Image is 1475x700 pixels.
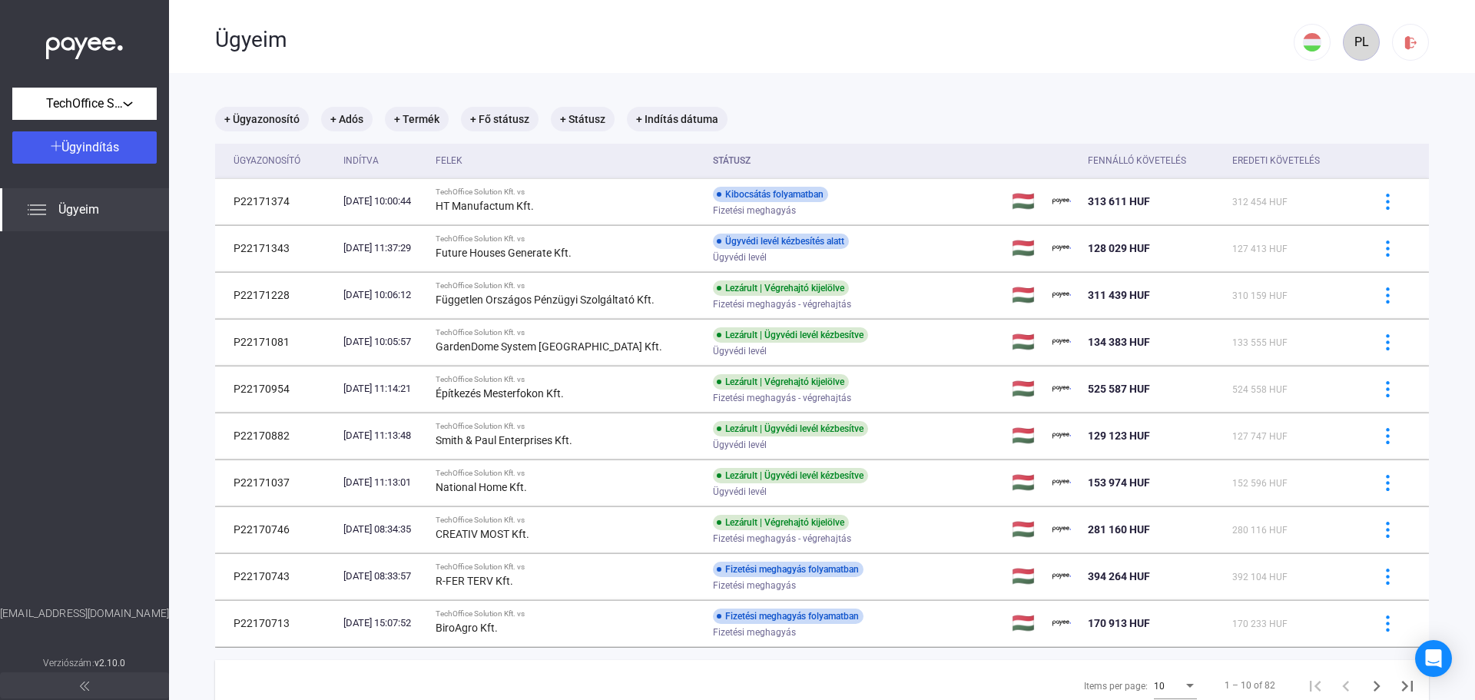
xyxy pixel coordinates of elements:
[436,562,701,572] div: TechOffice Solution Kft. vs
[1232,572,1288,582] span: 392 104 HUF
[1403,35,1419,51] img: logout-red
[1232,619,1288,629] span: 170 233 HUF
[1006,459,1046,506] td: 🇭🇺
[713,468,868,483] div: Lezárult | Ügyvédi levél kézbesítve
[321,107,373,131] mat-chip: + Adós
[1006,506,1046,552] td: 🇭🇺
[1088,523,1150,536] span: 281 160 HUF
[385,107,449,131] mat-chip: + Termék
[436,294,655,306] strong: Független Országos Pénzügyi Szolgáltató Kft.
[707,144,1006,178] th: Státusz
[1380,475,1396,491] img: more-blue
[343,428,424,443] div: [DATE] 11:13:48
[713,623,796,642] span: Fizetési meghagyás
[343,522,424,537] div: [DATE] 08:34:35
[51,141,61,151] img: plus-white.svg
[215,107,309,131] mat-chip: + Ügyazonosító
[343,151,424,170] div: Indítva
[1084,677,1148,695] div: Items per page:
[1052,567,1071,586] img: payee-logo
[1006,366,1046,412] td: 🇭🇺
[1371,560,1404,592] button: more-blue
[343,334,424,350] div: [DATE] 10:05:57
[461,107,539,131] mat-chip: + Fő státusz
[713,295,851,314] span: Fizetési meghagyás - végrehajtás
[1371,466,1404,499] button: more-blue
[713,342,767,360] span: Ügyvédi levél
[343,475,424,490] div: [DATE] 11:13:01
[215,413,337,459] td: P22170882
[234,151,331,170] div: Ügyazonosító
[1392,24,1429,61] button: logout-red
[1006,225,1046,271] td: 🇭🇺
[436,622,498,634] strong: BiroAgro Kft.
[1052,520,1071,539] img: payee-logo
[1052,192,1071,211] img: payee-logo
[1380,522,1396,538] img: more-blue
[343,287,424,303] div: [DATE] 10:06:12
[343,615,424,631] div: [DATE] 15:07:52
[436,609,701,619] div: TechOffice Solution Kft. vs
[1380,194,1396,210] img: more-blue
[713,187,828,202] div: Kibocsátás folyamatban
[713,248,767,267] span: Ügyvédi levél
[1415,640,1452,677] div: Open Intercom Messenger
[436,234,701,244] div: TechOffice Solution Kft. vs
[1154,681,1165,692] span: 10
[713,515,849,530] div: Lezárult | Végrehajtó kijelölve
[1006,600,1046,646] td: 🇭🇺
[1052,614,1071,632] img: payee-logo
[343,569,424,584] div: [DATE] 08:33:57
[1088,383,1150,395] span: 525 587 HUF
[713,436,767,454] span: Ügyvédi levél
[215,27,1294,53] div: Ügyeim
[436,434,572,446] strong: Smith & Paul Enterprises Kft.
[343,194,424,209] div: [DATE] 10:00:44
[1088,336,1150,348] span: 134 383 HUF
[713,483,767,501] span: Ügyvédi levél
[1088,289,1150,301] span: 311 439 HUF
[12,88,157,120] button: TechOffice Solution Kft.
[713,280,849,296] div: Lezárult | Végrehajtó kijelölve
[436,422,701,431] div: TechOffice Solution Kft. vs
[1052,473,1071,492] img: payee-logo
[436,151,701,170] div: Felek
[28,201,46,219] img: list.svg
[215,600,337,646] td: P22170713
[61,140,119,154] span: Ügyindítás
[1380,287,1396,304] img: more-blue
[1380,428,1396,444] img: more-blue
[1052,426,1071,445] img: payee-logo
[1371,326,1404,358] button: more-blue
[234,151,300,170] div: Ügyazonosító
[215,319,337,365] td: P22171081
[1232,244,1288,254] span: 127 413 HUF
[436,469,701,478] div: TechOffice Solution Kft. vs
[1371,513,1404,546] button: more-blue
[1225,676,1275,695] div: 1 – 10 of 82
[627,107,728,131] mat-chip: + Indítás dátuma
[436,375,701,384] div: TechOffice Solution Kft. vs
[1371,279,1404,311] button: more-blue
[1303,33,1321,51] img: HU
[551,107,615,131] mat-chip: + Státusz
[436,328,701,337] div: TechOffice Solution Kft. vs
[1348,33,1374,51] div: PL
[713,421,868,436] div: Lezárult | Ügyvédi levél kézbesítve
[1294,24,1331,61] button: HU
[46,28,123,60] img: white-payee-white-dot.svg
[1088,151,1186,170] div: Fennálló követelés
[1052,333,1071,351] img: payee-logo
[58,201,99,219] span: Ügyeim
[215,459,337,506] td: P22171037
[713,576,796,595] span: Fizetési meghagyás
[1380,381,1396,397] img: more-blue
[436,281,701,290] div: TechOffice Solution Kft. vs
[713,234,849,249] div: Ügyvédi levél kézbesítés alatt
[1088,570,1150,582] span: 394 264 HUF
[46,95,123,113] span: TechOffice Solution Kft.
[436,528,529,540] strong: CREATIV MOST Kft.
[436,200,534,212] strong: HT Manufactum Kft.
[436,187,701,197] div: TechOffice Solution Kft. vs
[1232,290,1288,301] span: 310 159 HUF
